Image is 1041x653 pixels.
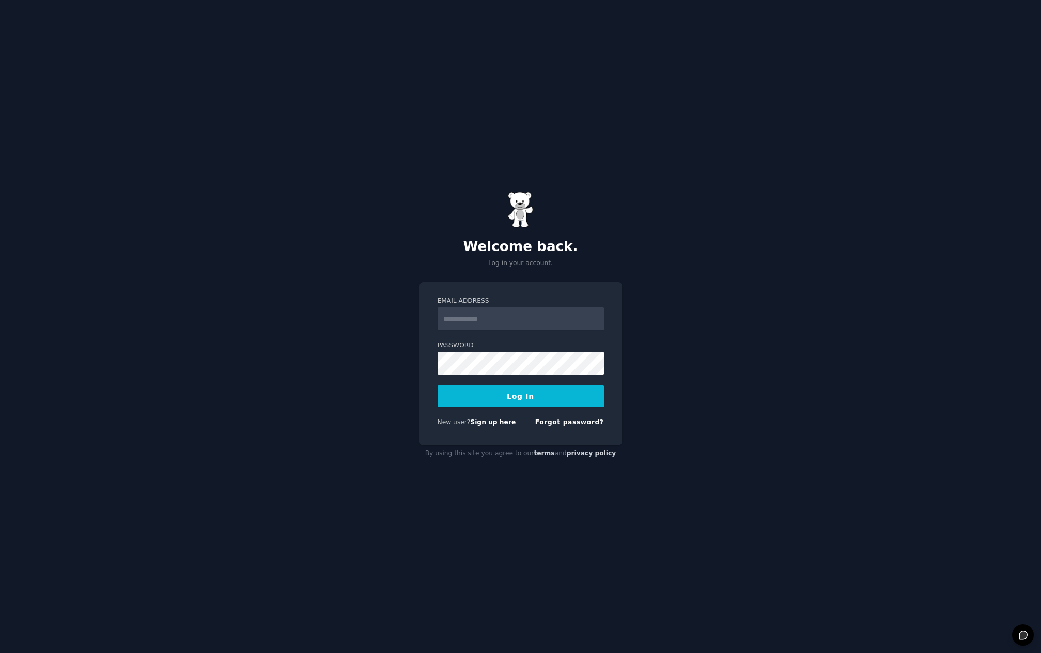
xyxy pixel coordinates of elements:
[535,418,604,426] a: Forgot password?
[508,192,534,228] img: Gummy Bear
[419,239,622,255] h2: Welcome back.
[438,297,604,306] label: Email Address
[419,445,622,462] div: By using this site you agree to our and
[438,341,604,350] label: Password
[438,418,471,426] span: New user?
[419,259,622,268] p: Log in your account.
[470,418,516,426] a: Sign up here
[534,449,554,457] a: terms
[438,385,604,407] button: Log In
[567,449,616,457] a: privacy policy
